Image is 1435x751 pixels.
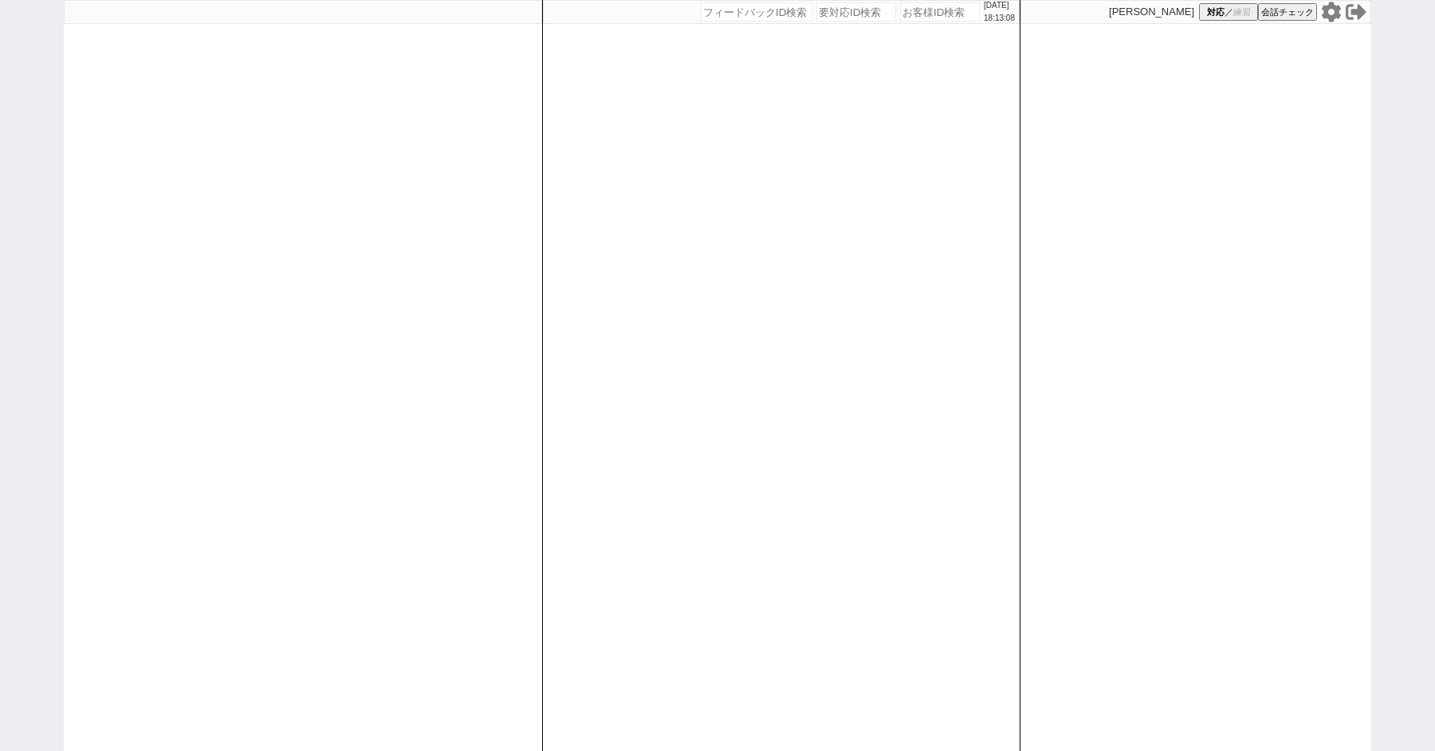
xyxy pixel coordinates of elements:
input: フィードバックID検索 [701,2,812,22]
input: お客様ID検索 [900,2,980,22]
button: 対応／練習 [1199,3,1258,21]
span: 練習 [1233,6,1251,18]
p: [PERSON_NAME] [1109,6,1194,18]
span: 会話チェック [1261,6,1314,18]
span: 対応 [1207,6,1225,18]
p: 18:13:08 [984,12,1015,25]
button: 会話チェック [1258,3,1317,21]
input: 要対応ID検索 [816,2,896,22]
